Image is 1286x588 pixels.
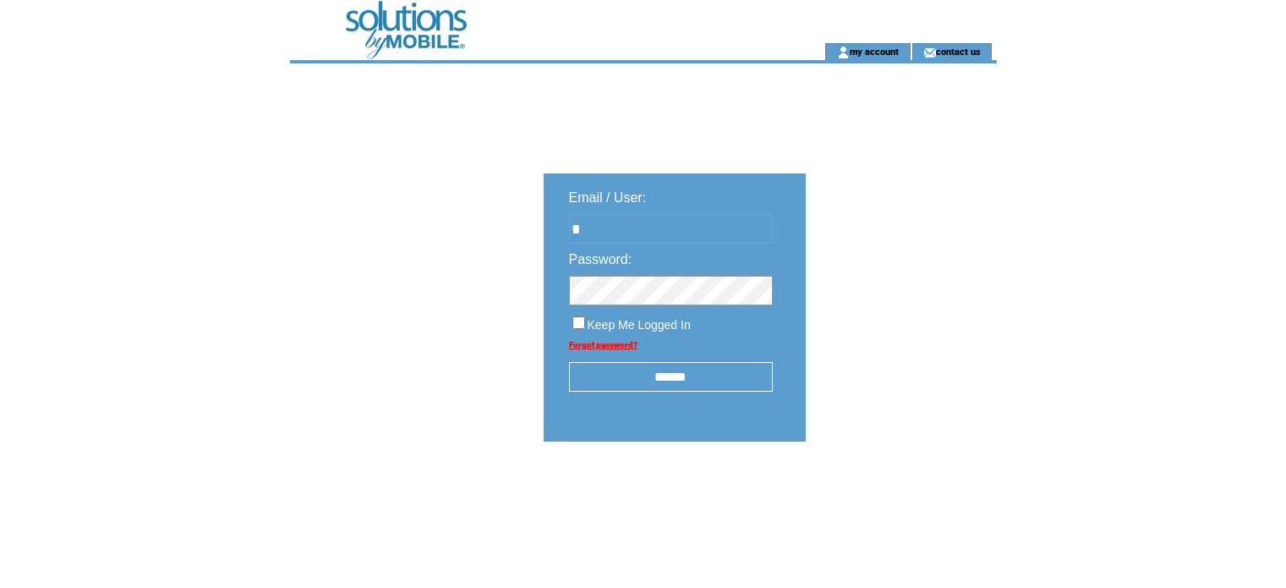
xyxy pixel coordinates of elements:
a: my account [850,46,899,57]
img: contact_us_icon.gif;jsessionid=EF9D8B640FE92E6B1DB516E68CF5E7D3 [923,46,936,59]
span: Email / User: [569,190,647,205]
span: Password: [569,252,632,267]
img: transparent.png;jsessionid=EF9D8B640FE92E6B1DB516E68CF5E7D3 [855,484,939,505]
a: contact us [936,46,981,57]
img: account_icon.gif;jsessionid=EF9D8B640FE92E6B1DB516E68CF5E7D3 [837,46,850,59]
a: Forgot password? [569,340,638,349]
span: Keep Me Logged In [588,318,691,332]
